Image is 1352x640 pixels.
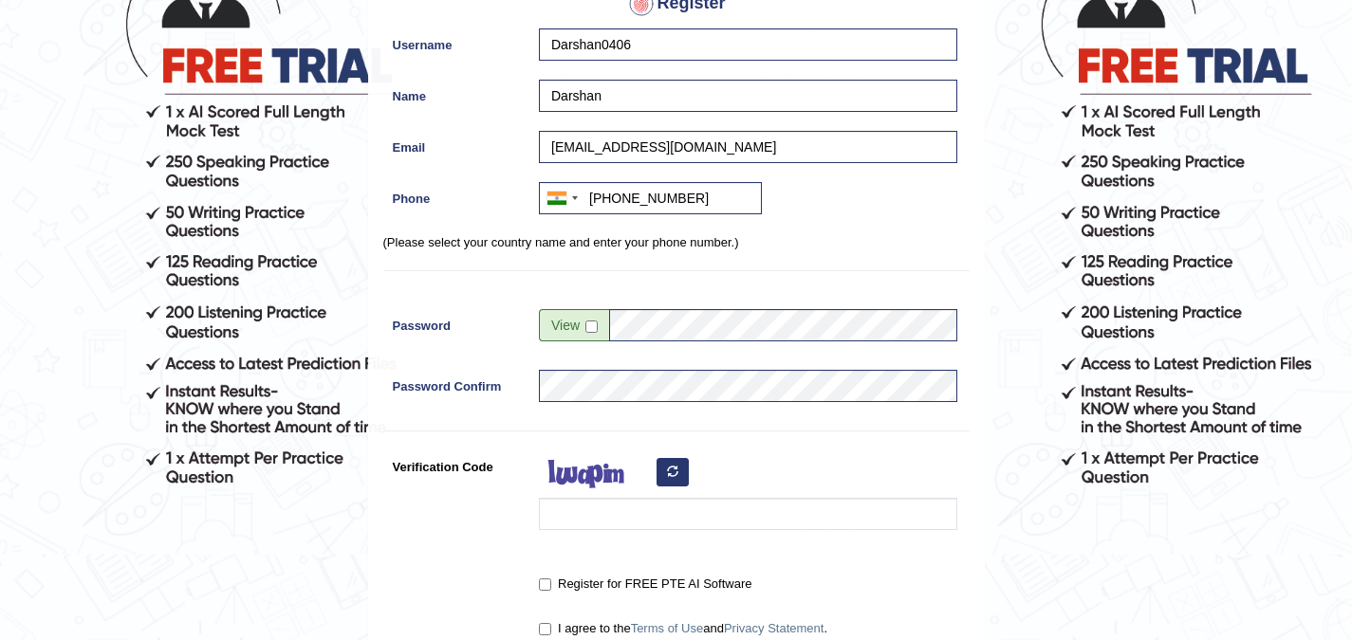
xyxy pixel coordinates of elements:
label: Email [383,131,530,156]
label: Verification Code [383,450,530,476]
input: +91 81234 56789 [539,182,762,214]
p: (Please select your country name and enter your phone number.) [383,233,970,251]
label: Register for FREE PTE AI Software [539,575,751,594]
div: India (भारत): +91 [540,183,583,213]
label: I agree to the and . [539,619,827,638]
label: Name [383,80,530,105]
a: Terms of Use [631,621,704,635]
input: I agree to theTerms of UseandPrivacy Statement. [539,623,551,635]
input: Register for FREE PTE AI Software [539,578,551,591]
label: Phone [383,182,530,208]
label: Username [383,28,530,54]
label: Password Confirm [383,370,530,395]
input: Show/Hide Password [585,320,598,333]
label: Password [383,309,530,335]
a: Privacy Statement [724,621,824,635]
